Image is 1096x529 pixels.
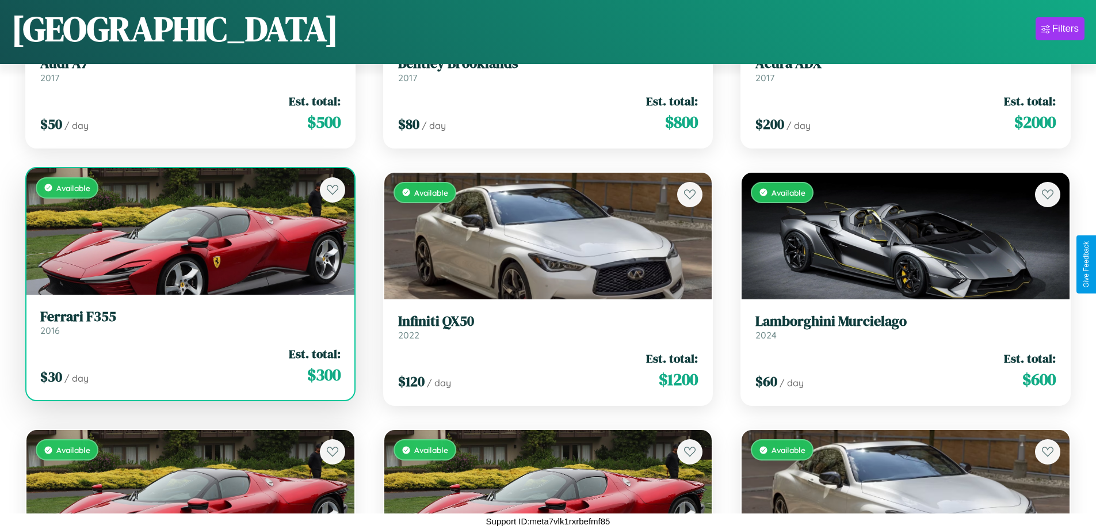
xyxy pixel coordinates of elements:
h3: Ferrari F355 [40,309,341,325]
h3: Acura ADX [755,55,1056,72]
span: 2024 [755,329,777,341]
a: Audi A72017 [40,55,341,83]
span: 2016 [40,325,60,336]
span: $ 120 [398,372,425,391]
span: / day [780,377,804,389]
span: Est. total: [289,93,341,109]
span: Est. total: [289,345,341,362]
span: / day [786,120,811,131]
span: Available [56,445,90,455]
a: Infiniti QX502022 [398,313,698,341]
span: Est. total: [1004,93,1056,109]
span: / day [64,120,89,131]
span: / day [64,372,89,384]
span: / day [422,120,446,131]
div: Give Feedback [1082,241,1090,288]
h3: Infiniti QX50 [398,313,698,330]
p: Support ID: meta7vlk1rxrbefmf85 [486,513,610,529]
span: Available [414,188,448,197]
span: 2022 [398,329,419,341]
h3: Audi A7 [40,55,341,72]
span: $ 80 [398,115,419,134]
span: $ 300 [307,363,341,386]
span: $ 60 [755,372,777,391]
span: $ 600 [1022,368,1056,391]
span: $ 800 [665,111,698,134]
span: Est. total: [646,93,698,109]
span: Available [772,445,805,455]
div: Filters [1052,23,1079,35]
span: Est. total: [646,350,698,367]
h3: Lamborghini Murcielago [755,313,1056,330]
a: Acura ADX2017 [755,55,1056,83]
span: $ 30 [40,367,62,386]
button: Filters [1036,17,1084,40]
a: Ferrari F3552016 [40,309,341,337]
h1: [GEOGRAPHIC_DATA] [12,5,338,52]
span: $ 2000 [1014,111,1056,134]
span: Available [414,445,448,455]
span: / day [427,377,451,389]
span: 2017 [755,72,774,83]
span: $ 50 [40,115,62,134]
span: Est. total: [1004,350,1056,367]
span: 2017 [40,72,59,83]
span: 2017 [398,72,417,83]
a: Lamborghini Murcielago2024 [755,313,1056,341]
span: Available [772,188,805,197]
a: Bentley Brooklands2017 [398,55,698,83]
span: $ 200 [755,115,784,134]
span: $ 500 [307,111,341,134]
span: $ 1200 [659,368,698,391]
h3: Bentley Brooklands [398,55,698,72]
span: Available [56,183,90,193]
